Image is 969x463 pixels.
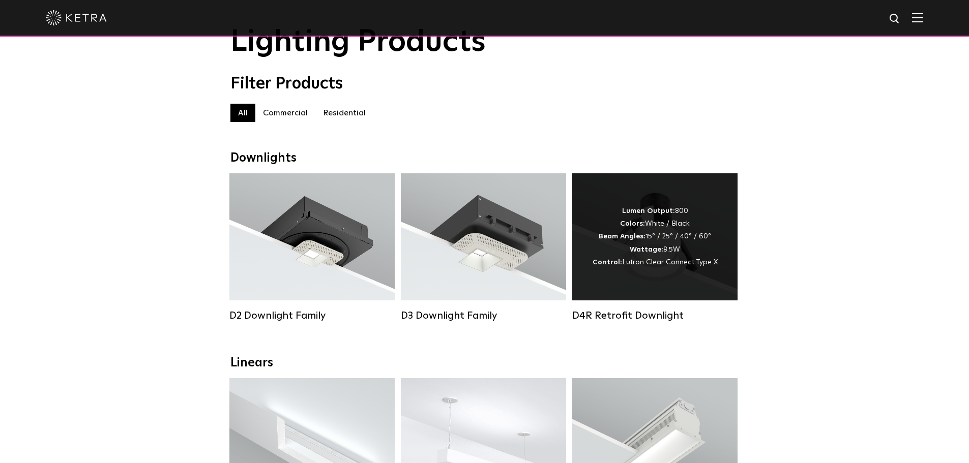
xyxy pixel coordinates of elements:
[572,173,738,322] a: D4R Retrofit Downlight Lumen Output:800Colors:White / BlackBeam Angles:15° / 25° / 40° / 60°Watta...
[230,74,739,94] div: Filter Products
[401,173,566,322] a: D3 Downlight Family Lumen Output:700 / 900 / 1100Colors:White / Black / Silver / Bronze / Paintab...
[230,104,255,122] label: All
[593,205,718,269] div: 800 White / Black 15° / 25° / 40° / 60° 8.5W
[229,173,395,322] a: D2 Downlight Family Lumen Output:1200Colors:White / Black / Gloss Black / Silver / Bronze / Silve...
[315,104,373,122] label: Residential
[230,27,486,57] span: Lighting Products
[630,246,663,253] strong: Wattage:
[572,310,738,322] div: D4R Retrofit Downlight
[230,356,739,371] div: Linears
[401,310,566,322] div: D3 Downlight Family
[912,13,923,22] img: Hamburger%20Nav.svg
[46,10,107,25] img: ketra-logo-2019-white
[622,207,675,214] strong: Lumen Output:
[229,310,395,322] div: D2 Downlight Family
[622,259,718,266] span: Lutron Clear Connect Type X
[255,104,315,122] label: Commercial
[889,13,901,25] img: search icon
[620,220,645,227] strong: Colors:
[599,233,645,240] strong: Beam Angles:
[230,151,739,166] div: Downlights
[593,259,622,266] strong: Control:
